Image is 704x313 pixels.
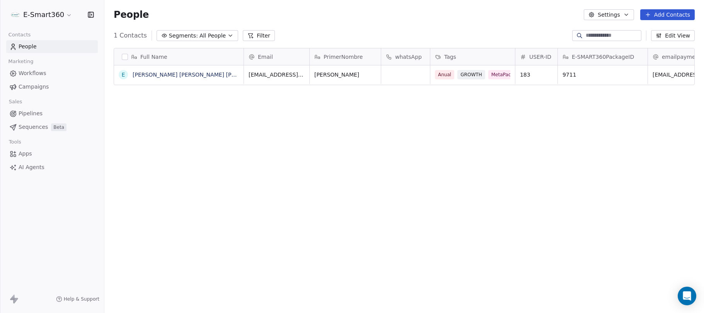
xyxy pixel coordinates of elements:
span: USER-ID [529,53,551,61]
div: Email [244,48,309,65]
span: GROWTH [457,70,485,79]
a: Campaigns [6,80,98,93]
a: Help & Support [56,296,99,302]
a: SequencesBeta [6,121,98,133]
span: whatsApp [395,53,422,61]
div: E-SMART360PackageID [558,48,648,65]
span: Email [258,53,273,61]
div: grid [114,65,244,305]
span: emailpayment [662,53,701,61]
button: Edit View [651,30,695,41]
div: PrimerNombre [310,48,381,65]
span: E-Smart360 [23,10,64,20]
span: E-SMART360PackageID [572,53,634,61]
span: 1 Contacts [114,31,147,40]
span: AI Agents [19,163,44,171]
span: [EMAIL_ADDRESS][DOMAIN_NAME] [249,71,305,79]
span: Help & Support [64,296,99,302]
a: Workflows [6,67,98,80]
span: Pipelines [19,109,43,118]
div: whatsApp [381,48,430,65]
span: Marketing [5,56,37,67]
span: Beta [51,123,66,131]
a: Apps [6,147,98,160]
span: People [19,43,37,51]
a: AI Agents [6,161,98,174]
button: Add Contacts [640,9,695,20]
span: Campaigns [19,83,49,91]
span: MetaPack [488,70,517,79]
a: Pipelines [6,107,98,120]
img: -.png [11,10,20,19]
div: USER-ID [515,48,557,65]
button: E-Smart360 [9,8,74,21]
button: Filter [243,30,275,41]
div: Open Intercom Messenger [678,287,696,305]
span: Segments: [169,32,198,40]
span: Sequences [19,123,48,131]
span: 183 [520,71,553,79]
div: Tags [430,48,515,65]
span: Workflows [19,69,46,77]
span: 9711 [563,71,643,79]
span: Anual [435,70,454,79]
span: All People [199,32,226,40]
span: PrimerNombre [324,53,363,61]
a: People [6,40,98,53]
span: Apps [19,150,32,158]
span: Full Name [140,53,167,61]
span: Tags [444,53,456,61]
span: Tools [5,136,24,148]
span: [PERSON_NAME] [314,71,376,79]
a: [PERSON_NAME] [PERSON_NAME] [PERSON_NAME] [133,72,271,78]
div: E [122,71,125,79]
span: People [114,9,149,21]
span: Sales [5,96,26,108]
span: Contacts [5,29,34,41]
button: Settings [584,9,634,20]
div: Full Name [114,48,244,65]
